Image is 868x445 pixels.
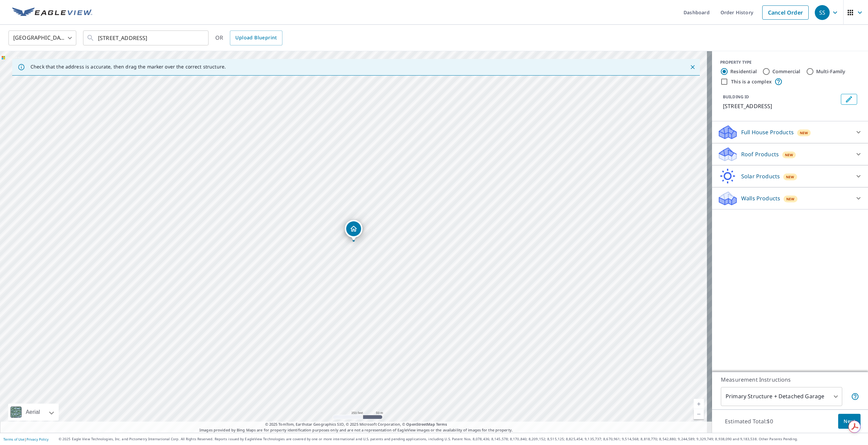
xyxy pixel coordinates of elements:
[3,437,48,441] p: |
[26,437,48,442] a: Privacy Policy
[436,422,447,427] a: Terms
[235,34,277,42] span: Upload Blueprint
[8,404,59,421] div: Aerial
[717,146,863,162] div: Roof ProductsNew
[719,414,778,429] p: Estimated Total: $0
[730,68,757,75] label: Residential
[59,437,865,442] p: © 2025 Eagle View Technologies, Inc. and Pictometry International Corp. All Rights Reserved. Repo...
[741,150,779,158] p: Roof Products
[24,404,42,421] div: Aerial
[694,399,704,409] a: Current Level 17, Zoom In
[772,68,801,75] label: Commercial
[741,128,794,136] p: Full House Products
[851,392,859,401] span: Your report will include the primary structure and a detached garage if one exists.
[844,417,855,426] span: Next
[12,7,92,18] img: EV Logo
[841,94,857,105] button: Edit building 1
[230,31,282,45] a: Upload Blueprint
[345,220,362,241] div: Dropped pin, building 1, Residential property, 115 N Elm Grove Rd Brookfield, WI 53005
[786,174,794,180] span: New
[717,168,863,184] div: Solar ProductsNew
[98,28,195,47] input: Search by address or latitude-longitude
[731,78,772,85] label: This is a complex
[215,31,282,45] div: OR
[720,59,860,65] div: PROPERTY TYPE
[717,124,863,140] div: Full House ProductsNew
[688,63,697,72] button: Close
[800,130,808,136] span: New
[694,409,704,419] a: Current Level 17, Zoom Out
[717,190,863,206] div: Walls ProductsNew
[721,376,859,384] p: Measurement Instructions
[785,152,793,158] span: New
[786,196,795,202] span: New
[815,5,830,20] div: SS
[723,102,838,110] p: [STREET_ADDRESS]
[3,437,24,442] a: Terms of Use
[721,387,842,406] div: Primary Structure + Detached Garage
[31,64,226,70] p: Check that the address is accurate, then drag the marker over the correct structure.
[723,94,749,100] p: BUILDING ID
[8,28,76,47] div: [GEOGRAPHIC_DATA]
[838,414,861,429] button: Next
[265,422,447,427] span: © 2025 TomTom, Earthstar Geographics SIO, © 2025 Microsoft Corporation, ©
[406,422,435,427] a: OpenStreetMap
[741,194,780,202] p: Walls Products
[816,68,846,75] label: Multi-Family
[741,172,780,180] p: Solar Products
[762,5,809,20] a: Cancel Order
